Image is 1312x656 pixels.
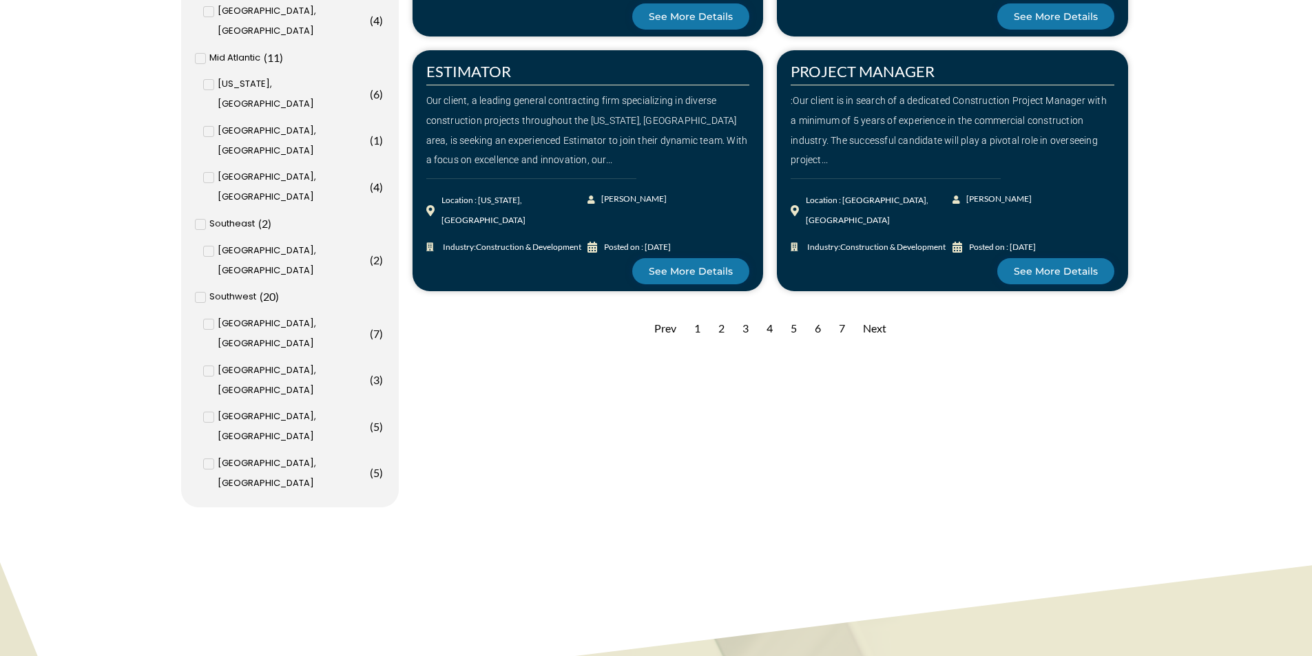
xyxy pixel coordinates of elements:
span: [US_STATE], [GEOGRAPHIC_DATA] [218,74,366,114]
div: 6 [808,312,828,346]
span: 11 [267,51,280,64]
span: [GEOGRAPHIC_DATA], [GEOGRAPHIC_DATA] [218,407,366,447]
span: ( [370,87,373,100]
span: ( [260,290,263,303]
span: 2 [373,253,379,266]
div: 1 [687,312,707,346]
span: Southeast [209,214,255,234]
span: Southwest [209,287,256,307]
div: Location : [GEOGRAPHIC_DATA], [GEOGRAPHIC_DATA] [806,191,952,231]
span: ) [379,420,383,433]
span: 1 [373,134,379,147]
span: [GEOGRAPHIC_DATA], [GEOGRAPHIC_DATA] [218,1,366,41]
span: 2 [262,217,268,230]
div: Our client, a leading general contracting firm specializing in diverse construction projects thro... [426,91,750,170]
span: ( [264,51,267,64]
span: ) [275,290,279,303]
span: ( [258,217,262,230]
span: [GEOGRAPHIC_DATA], [GEOGRAPHIC_DATA] [218,241,366,281]
span: ) [379,327,383,340]
span: ( [370,466,373,479]
span: ( [370,327,373,340]
span: ) [379,14,383,27]
span: ) [280,51,283,64]
span: ( [370,134,373,147]
span: 20 [263,290,275,303]
div: Posted on : [DATE] [969,237,1036,257]
span: ( [370,420,373,433]
div: Prev [647,312,683,346]
span: ( [370,373,373,386]
span: [GEOGRAPHIC_DATA], [GEOGRAPHIC_DATA] [218,167,366,207]
span: 4 [373,14,379,27]
span: ) [379,466,383,479]
span: ( [370,14,373,27]
span: [PERSON_NAME] [598,189,667,209]
span: [GEOGRAPHIC_DATA], [GEOGRAPHIC_DATA] [218,361,366,401]
span: [GEOGRAPHIC_DATA], [GEOGRAPHIC_DATA] [218,454,366,494]
a: See More Details [997,258,1114,284]
span: ( [370,253,373,266]
div: :Our client is in search of a dedicated Construction Project Manager with a minimum of 5 years of... [791,91,1114,170]
span: See More Details [1014,12,1098,21]
span: ) [379,87,383,100]
span: Mid Atlantic [209,48,260,68]
div: Posted on : [DATE] [604,237,671,257]
span: 3 [373,373,379,386]
a: [PERSON_NAME] [587,189,668,209]
div: 3 [736,312,756,346]
span: Industry: [804,237,946,257]
div: 7 [832,312,852,346]
span: [PERSON_NAME] [963,189,1032,209]
span: See More Details [1014,266,1098,276]
span: Construction & Development [476,242,581,252]
span: 4 [373,180,379,193]
span: See More Details [649,12,733,21]
span: ) [379,253,383,266]
a: Industry:Construction & Development [791,237,952,257]
a: See More Details [632,3,749,30]
div: Location : [US_STATE], [GEOGRAPHIC_DATA] [441,191,588,231]
div: Next [856,312,893,346]
span: ( [370,180,373,193]
a: See More Details [997,3,1114,30]
a: PROJECT MANAGER [791,62,935,81]
span: ) [379,134,383,147]
span: Industry: [439,237,581,257]
span: 6 [373,87,379,100]
a: [PERSON_NAME] [952,189,1033,209]
a: See More Details [632,258,749,284]
span: ) [379,180,383,193]
span: ) [379,373,383,386]
a: ESTIMATOR [426,62,511,81]
div: 2 [711,312,731,346]
span: Construction & Development [840,242,946,252]
div: 5 [784,312,804,346]
div: 4 [760,312,780,346]
span: 5 [373,420,379,433]
span: See More Details [649,266,733,276]
span: [GEOGRAPHIC_DATA], [GEOGRAPHIC_DATA] [218,314,366,354]
span: [GEOGRAPHIC_DATA], [GEOGRAPHIC_DATA] [218,121,366,161]
span: 7 [373,327,379,340]
a: Industry:Construction & Development [426,237,588,257]
span: 5 [373,466,379,479]
span: ) [268,217,271,230]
